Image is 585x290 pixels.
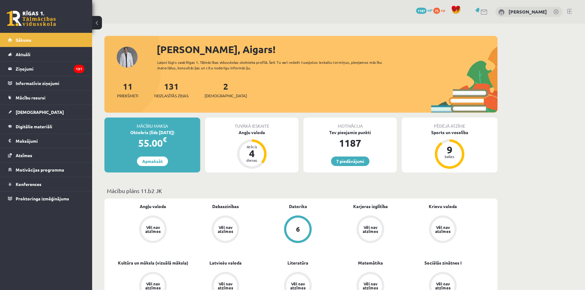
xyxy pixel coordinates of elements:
[137,157,168,166] a: Apmaksāt
[16,124,52,129] span: Digitālie materiāli
[429,203,457,210] a: Krievu valoda
[154,93,189,99] span: Neizlasītās ziņas
[205,81,247,99] a: 2[DEMOGRAPHIC_DATA]
[8,119,84,133] a: Digitālie materiāli
[289,203,307,210] a: Datorika
[434,225,451,233] div: Vēl nav atzīmes
[118,260,188,266] a: Kultūra un māksla (vizuālā māksla)
[424,260,462,266] a: Sociālās zinātnes I
[205,93,247,99] span: [DEMOGRAPHIC_DATA]
[205,118,298,129] div: Tuvākā ieskaite
[243,149,261,158] div: 4
[144,282,162,290] div: Vēl nav atzīmes
[416,8,427,14] span: 1187
[163,135,167,144] span: €
[157,60,393,71] div: Laipni lūgts savā Rīgas 1. Tālmācības vidusskolas skolnieka profilā. Šeit Tu vari redzēt tuvojošo...
[205,129,298,170] a: Angļu valoda Atlicis 4 dienas
[441,8,445,13] span: xp
[189,215,262,244] a: Vēl nav atzīmes
[7,11,56,26] a: Rīgas 1. Tālmācības vidusskola
[16,181,41,187] span: Konferences
[498,9,505,15] img: Aigars Kleinbergs
[331,157,369,166] a: 7 piedāvājumi
[16,95,45,100] span: Mācību resursi
[434,282,451,290] div: Vēl nav atzīmes
[433,8,440,14] span: 75
[402,129,497,170] a: Sports un veselība 9 balles
[402,118,497,129] div: Pēdējā atzīme
[8,134,84,148] a: Maksājumi
[416,8,432,13] a: 1187 mP
[440,155,459,158] div: balles
[440,145,459,155] div: 9
[157,42,497,57] div: [PERSON_NAME], Aigars!
[140,203,166,210] a: Angļu valoda
[154,81,189,99] a: 131Neizlasītās ziņas
[16,62,84,76] legend: Ziņojumi
[8,76,84,90] a: Informatīvie ziņojumi
[104,118,200,129] div: Mācību maksa
[117,215,189,244] a: Vēl nav atzīmes
[74,65,84,73] i: 131
[362,225,379,233] div: Vēl nav atzīmes
[117,81,138,99] a: 11Priekšmeti
[243,158,261,162] div: dienas
[104,129,200,136] div: Oktobris (līdz [DATE])
[289,282,306,290] div: Vēl nav atzīmes
[107,187,495,195] p: Mācību plāns 11.b2 JK
[217,225,234,233] div: Vēl nav atzīmes
[117,93,138,99] span: Priekšmeti
[16,134,84,148] legend: Maksājumi
[358,260,383,266] a: Matemātika
[509,9,547,15] a: [PERSON_NAME]
[104,136,200,150] div: 55.00
[402,129,497,136] div: Sports un veselība
[433,8,448,13] a: 75 xp
[243,145,261,149] div: Atlicis
[8,91,84,105] a: Mācību resursi
[353,203,388,210] a: Karjeras izglītība
[16,153,32,158] span: Atzīmes
[8,163,84,177] a: Motivācijas programma
[334,215,407,244] a: Vēl nav atzīmes
[16,167,64,172] span: Motivācijas programma
[407,215,479,244] a: Vēl nav atzīmes
[16,52,30,57] span: Aktuāli
[303,136,397,150] div: 1187
[8,177,84,191] a: Konferences
[8,33,84,47] a: Sākums
[287,260,308,266] a: Literatūra
[303,129,397,136] div: Tev pieejamie punkti
[8,62,84,76] a: Ziņojumi131
[8,191,84,206] a: Proktoringa izmēģinājums
[262,215,334,244] a: 6
[16,37,31,43] span: Sākums
[205,129,298,136] div: Angļu valoda
[362,282,379,290] div: Vēl nav atzīmes
[16,76,84,90] legend: Informatīvie ziņojumi
[8,47,84,61] a: Aktuāli
[16,196,69,201] span: Proktoringa izmēģinājums
[296,226,300,233] div: 6
[8,105,84,119] a: [DEMOGRAPHIC_DATA]
[217,282,234,290] div: Vēl nav atzīmes
[16,109,64,115] span: [DEMOGRAPHIC_DATA]
[144,225,162,233] div: Vēl nav atzīmes
[209,260,242,266] a: Latviešu valoda
[212,203,239,210] a: Dabaszinības
[303,118,397,129] div: Motivācija
[427,8,432,13] span: mP
[8,148,84,162] a: Atzīmes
